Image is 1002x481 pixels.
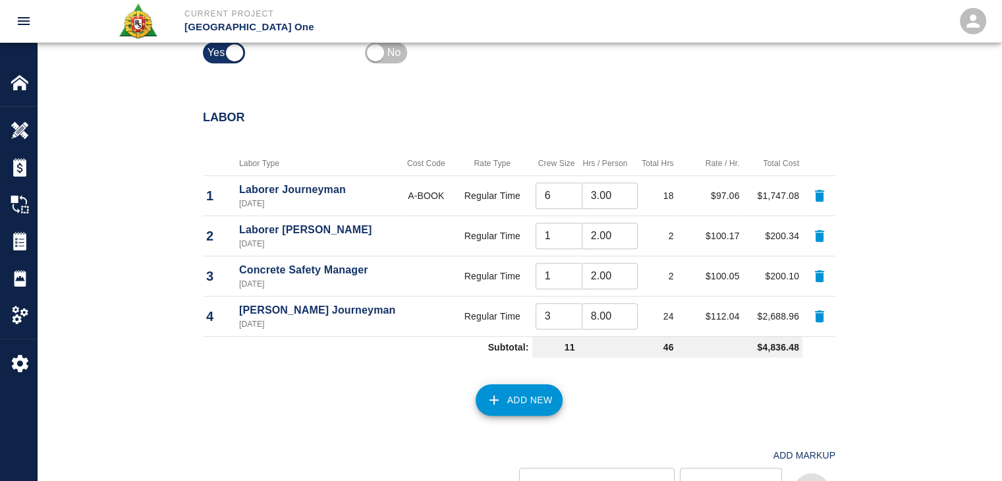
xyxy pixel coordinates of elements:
[743,215,802,256] td: $200.34
[239,262,397,278] p: Concrete Safety Manager
[743,152,802,176] th: Total Cost
[578,152,631,176] th: Hrs / Person
[400,152,453,176] th: Cost Code
[631,175,677,215] td: 18
[239,238,397,250] p: [DATE]
[453,152,532,176] th: Rate Type
[239,222,397,238] p: Laborer [PERSON_NAME]
[203,111,835,125] h2: Labor
[677,296,743,336] td: $112.04
[631,152,677,176] th: Total Hrs
[8,5,40,37] button: open drawer
[532,152,578,176] th: Crew Size
[239,302,397,318] p: [PERSON_NAME] Journeyman
[743,296,802,336] td: $2,688.96
[936,418,1002,481] iframe: Chat Widget
[206,306,233,326] p: 4
[206,226,233,246] p: 2
[239,182,397,198] p: Laborer Journeyman
[236,152,400,176] th: Labor Type
[239,198,397,210] p: [DATE]
[532,336,578,358] td: 11
[453,296,532,336] td: Regular Time
[239,278,397,290] p: [DATE]
[476,384,563,416] button: Add New
[203,336,532,358] td: Subtotal:
[631,296,677,336] td: 24
[453,175,532,215] td: Regular Time
[743,175,802,215] td: $1,747.08
[677,256,743,296] td: $100.05
[206,186,233,206] p: 1
[400,175,453,215] td: A-BOOK
[239,318,397,330] p: [DATE]
[677,175,743,215] td: $97.06
[453,256,532,296] td: Regular Time
[677,215,743,256] td: $100.17
[677,152,743,176] th: Rate / Hr.
[453,215,532,256] td: Regular Time
[184,8,572,20] p: Current Project
[184,20,572,35] p: [GEOGRAPHIC_DATA] One
[631,215,677,256] td: 2
[631,256,677,296] td: 2
[578,336,677,358] td: 46
[773,450,835,461] h4: Add Markup
[677,336,802,358] td: $4,836.48
[118,3,158,40] img: Roger & Sons Concrete
[743,256,802,296] td: $200.10
[206,266,233,286] p: 3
